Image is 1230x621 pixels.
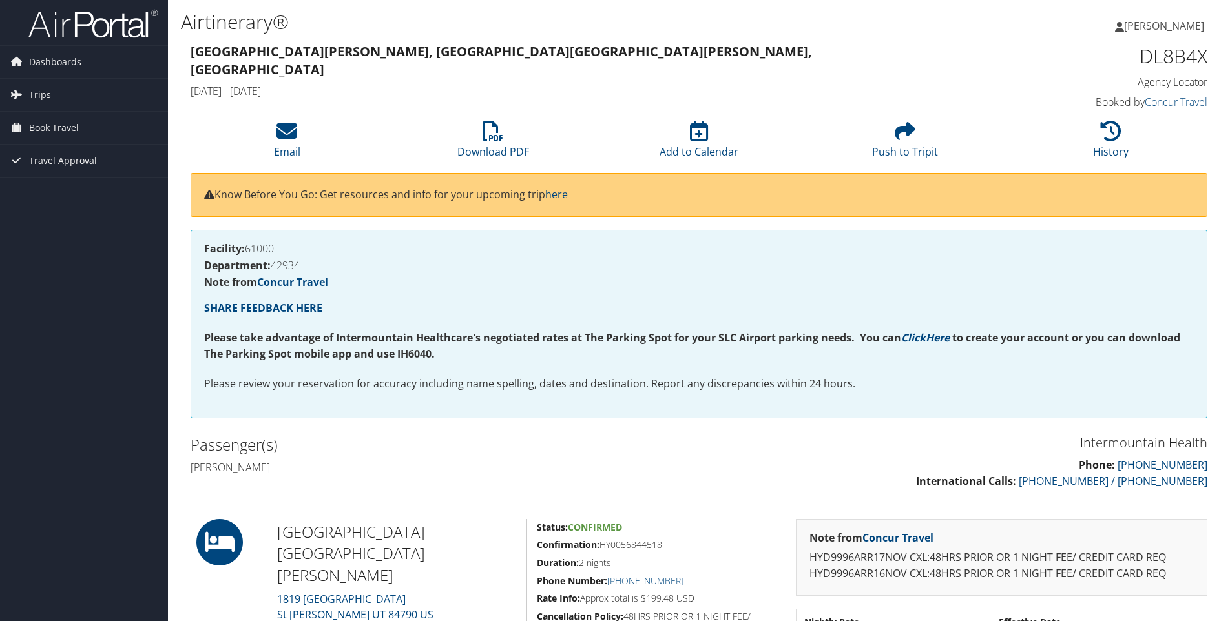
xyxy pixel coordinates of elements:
a: here [545,187,568,201]
strong: Please take advantage of Intermountain Healthcare's negotiated rates at The Parking Spot for your... [204,331,901,345]
h4: Booked by [968,95,1207,109]
strong: Phone Number: [537,575,607,587]
h4: 61000 [204,243,1194,254]
h5: 2 nights [537,556,776,569]
a: Concur Travel [1145,95,1207,109]
p: HYD9996ARR17NOV CXL:48HRS PRIOR OR 1 NIGHT FEE/ CREDIT CARD REQ HYD9996ARR16NOV CXL:48HRS PRIOR O... [809,549,1194,582]
strong: Confirmation: [537,538,599,551]
h4: [PERSON_NAME] [191,460,689,474]
p: Please review your reservation for accuracy including name spelling, dates and destination. Repor... [204,376,1194,392]
strong: International Calls: [916,474,1016,488]
span: [PERSON_NAME] [1124,19,1204,33]
span: Confirmed [568,521,622,533]
a: Concur Travel [257,275,328,289]
a: Add to Calendar [660,128,738,159]
h4: Agency Locator [968,75,1207,89]
h4: [DATE] - [DATE] [191,84,948,98]
a: [PERSON_NAME] [1115,6,1217,45]
p: Know Before You Go: Get resources and info for your upcoming trip [204,187,1194,203]
strong: Rate Info: [537,592,580,604]
span: Dashboards [29,46,81,78]
strong: Duration: [537,556,579,569]
strong: Status: [537,521,568,533]
span: Book Travel [29,112,79,144]
h4: 42934 [204,260,1194,270]
h1: Airtinerary® [181,8,871,36]
h2: Passenger(s) [191,434,689,456]
strong: Facility: [204,241,245,256]
a: Email [274,128,300,159]
a: [PHONE_NUMBER] / [PHONE_NUMBER] [1019,474,1207,488]
a: Click [901,331,926,345]
a: Push to Tripit [872,128,938,159]
a: [PHONE_NUMBER] [607,575,683,587]
h5: Approx total is $199.48 USD [537,592,776,605]
a: SHARE FEEDBACK HERE [204,301,322,315]
span: Trips [29,79,51,111]
strong: [GEOGRAPHIC_DATA][PERSON_NAME], [GEOGRAPHIC_DATA] [GEOGRAPHIC_DATA][PERSON_NAME], [GEOGRAPHIC_DATA] [191,43,812,78]
h2: [GEOGRAPHIC_DATA] [GEOGRAPHIC_DATA][PERSON_NAME] [277,521,517,586]
h3: Intermountain Health [709,434,1207,452]
span: Travel Approval [29,145,97,177]
strong: Phone: [1079,458,1115,472]
a: Download PDF [457,128,529,159]
strong: Note from [809,531,933,545]
strong: Note from [204,275,328,289]
h5: HY0056844518 [537,538,776,551]
strong: Department: [204,258,271,272]
a: Concur Travel [862,531,933,545]
h1: DL8B4X [968,43,1207,70]
a: [PHONE_NUMBER] [1118,458,1207,472]
img: airportal-logo.png [28,8,158,39]
a: Here [926,331,950,345]
a: History [1093,128,1129,159]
